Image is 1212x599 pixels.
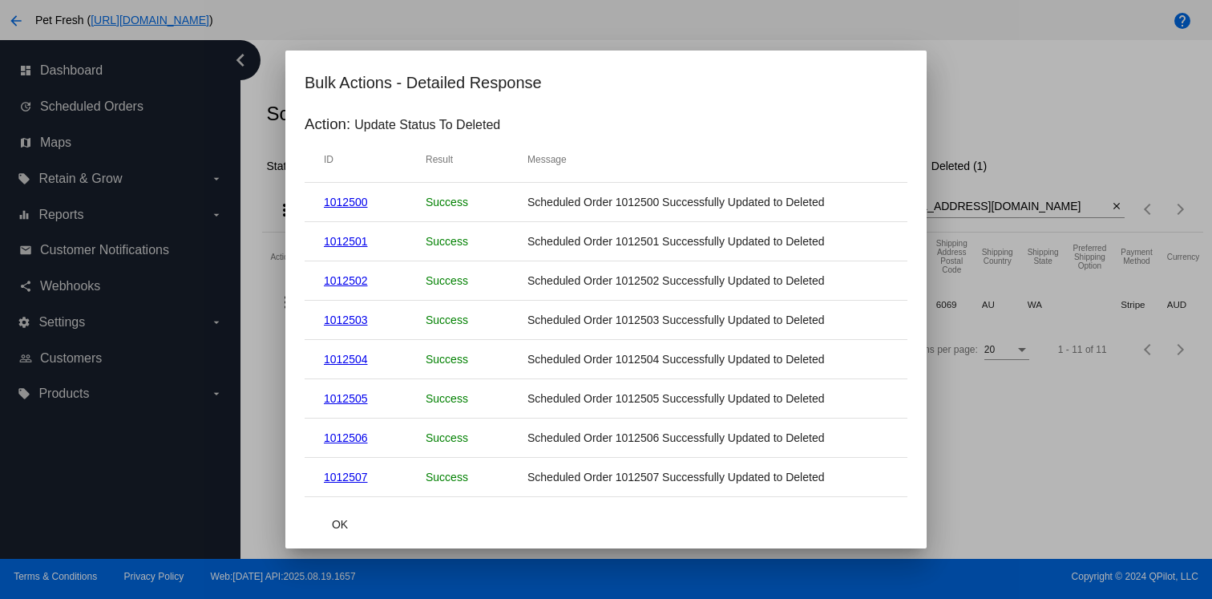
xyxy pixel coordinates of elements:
[324,154,426,165] mat-header-cell: ID
[324,392,368,405] a: 1012505
[324,196,368,208] a: 1012500
[324,314,368,326] a: 1012503
[354,118,500,132] p: Update Status To Deleted
[527,471,888,484] mat-cell: Scheduled Order 1012507 Successfully Updated to Deleted
[426,431,527,444] p: Success
[426,392,527,405] p: Success
[324,471,368,484] a: 1012507
[426,353,527,366] p: Success
[305,115,350,133] h3: Action:
[426,196,527,208] p: Success
[527,154,888,165] mat-header-cell: Message
[527,431,888,444] mat-cell: Scheduled Order 1012506 Successfully Updated to Deleted
[527,235,888,248] mat-cell: Scheduled Order 1012501 Successfully Updated to Deleted
[527,196,888,208] mat-cell: Scheduled Order 1012500 Successfully Updated to Deleted
[324,353,368,366] a: 1012504
[324,274,368,287] a: 1012502
[305,70,907,95] h2: Bulk Actions - Detailed Response
[527,314,888,326] mat-cell: Scheduled Order 1012503 Successfully Updated to Deleted
[426,154,527,165] mat-header-cell: Result
[527,274,888,287] mat-cell: Scheduled Order 1012502 Successfully Updated to Deleted
[305,510,375,539] button: Close dialog
[324,431,368,444] a: 1012506
[426,274,527,287] p: Success
[426,471,527,484] p: Success
[527,392,888,405] mat-cell: Scheduled Order 1012505 Successfully Updated to Deleted
[324,235,368,248] a: 1012501
[527,353,888,366] mat-cell: Scheduled Order 1012504 Successfully Updated to Deleted
[332,518,348,531] span: OK
[426,235,527,248] p: Success
[426,314,527,326] p: Success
